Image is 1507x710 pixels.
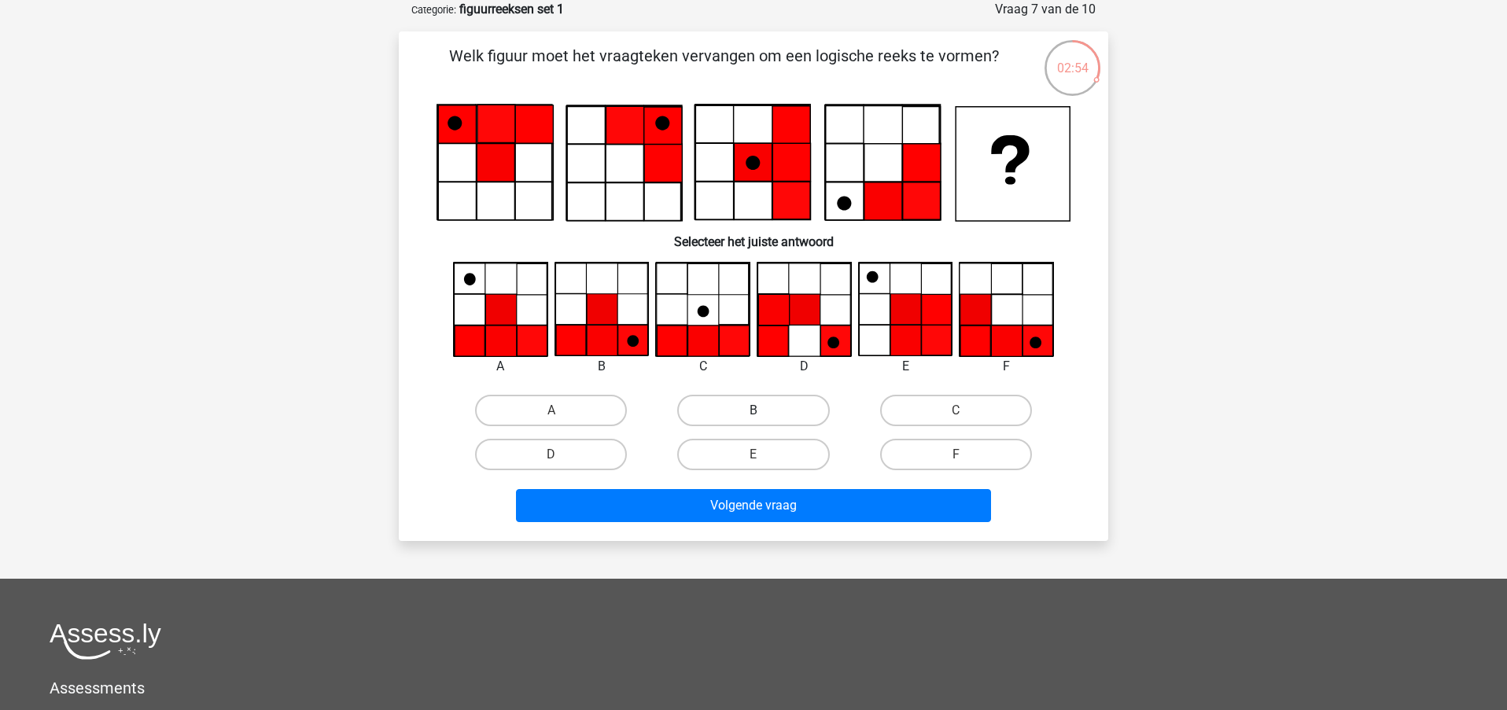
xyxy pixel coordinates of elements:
strong: figuurreeksen set 1 [459,2,564,17]
div: B [543,357,661,376]
label: E [677,439,829,470]
div: A [441,357,560,376]
label: B [677,395,829,426]
button: Volgende vraag [516,489,992,522]
div: E [846,357,965,376]
h6: Selecteer het juiste antwoord [424,222,1083,249]
h5: Assessments [50,679,1457,697]
div: 02:54 [1043,39,1102,78]
label: C [880,395,1032,426]
img: Assessly logo [50,623,161,660]
div: F [947,357,1066,376]
div: C [643,357,762,376]
label: F [880,439,1032,470]
small: Categorie: [411,4,456,16]
label: D [475,439,627,470]
p: Welk figuur moet het vraagteken vervangen om een logische reeks te vormen? [424,44,1024,91]
label: A [475,395,627,426]
div: D [745,357,864,376]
